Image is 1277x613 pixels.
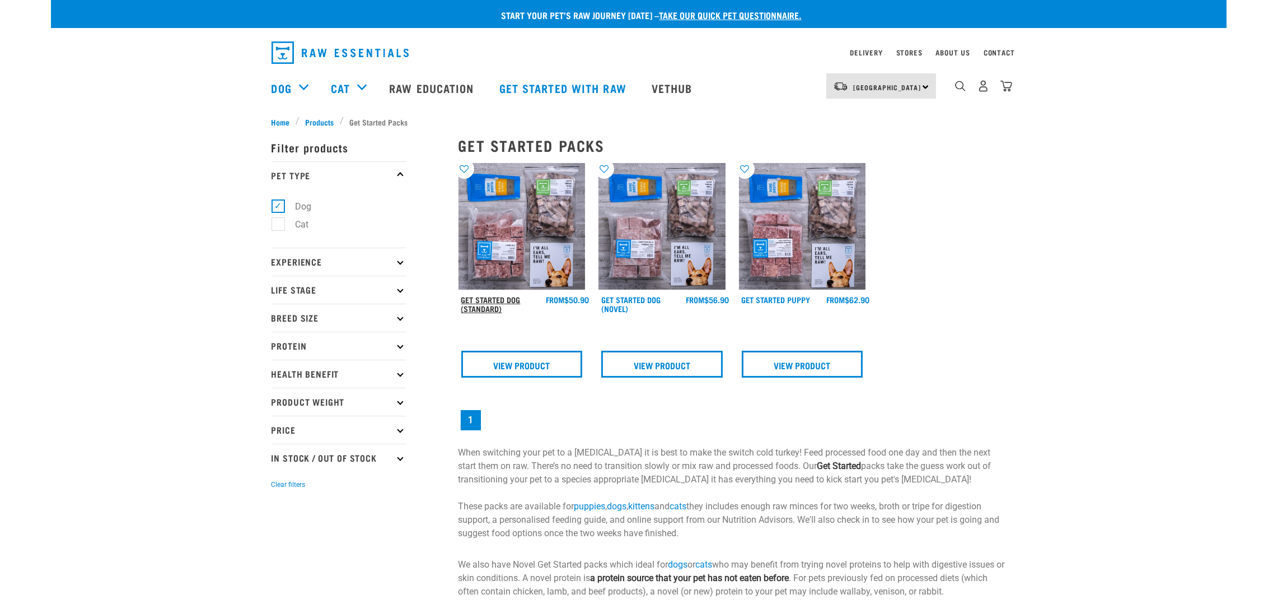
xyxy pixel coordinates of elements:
div: $62.90 [826,295,869,304]
a: dogs [607,501,627,512]
a: Get Started Dog (Standard) [461,298,521,310]
nav: dropdown navigation [263,37,1015,68]
a: Home [272,116,296,128]
span: FROM [686,298,705,301]
a: cats [670,501,687,512]
nav: pagination [459,408,1006,433]
p: Protein [272,332,406,360]
a: Stores [896,50,923,54]
a: View Product [601,351,723,378]
a: Products [300,116,340,128]
nav: dropdown navigation [51,66,1227,110]
div: $50.90 [546,295,589,304]
a: Raw Education [378,66,488,110]
nav: breadcrumbs [272,116,1006,128]
span: FROM [826,298,845,301]
label: Dog [278,199,316,213]
p: Health Benefit [272,360,406,388]
a: Get Started Puppy [742,298,811,301]
img: home-icon-1@2x.png [955,81,966,91]
img: NSP Dog Novel Update [598,163,726,290]
strong: a protein source that your pet has not eaten before [591,573,789,583]
div: $56.90 [686,295,729,304]
a: Page 1 [461,410,481,430]
img: NSP Dog Standard Update [459,163,586,290]
a: dogs [668,559,688,570]
img: NPS Puppy Update [739,163,866,290]
a: cats [696,559,713,570]
p: Price [272,416,406,444]
img: Raw Essentials Logo [272,41,409,64]
p: Filter products [272,133,406,161]
button: Clear filters [272,480,306,490]
strong: Get Started [817,461,862,471]
p: Breed Size [272,304,406,332]
h2: Get Started Packs [459,137,1006,154]
img: home-icon@2x.png [1000,80,1012,92]
span: [GEOGRAPHIC_DATA] [854,85,922,89]
a: Dog [272,80,292,96]
img: van-moving.png [833,81,848,91]
a: Delivery [850,50,882,54]
p: Product Weight [272,388,406,416]
a: Cat [331,80,350,96]
a: kittens [629,501,655,512]
p: When switching your pet to a [MEDICAL_DATA] it is best to make the switch cold turkey! Feed proce... [459,446,1006,540]
a: View Product [461,351,583,378]
a: About Us [935,50,970,54]
p: In Stock / Out Of Stock [272,444,406,472]
p: Pet Type [272,161,406,189]
span: FROM [546,298,564,301]
a: puppies [574,501,606,512]
span: Home [272,116,290,128]
p: We also have Novel Get Started packs which ideal for or who may benefit from trying novel protein... [459,558,1006,598]
img: user.png [977,80,989,92]
p: Life Stage [272,276,406,304]
a: Vethub [640,66,707,110]
label: Cat [278,217,314,231]
a: Contact [984,50,1015,54]
a: take our quick pet questionnaire. [659,12,802,17]
a: Get started with Raw [488,66,640,110]
p: Start your pet’s raw journey [DATE] – [59,8,1235,22]
p: Experience [272,248,406,276]
a: View Product [742,351,863,378]
span: Products [306,116,334,128]
a: Get Started Dog (Novel) [601,298,661,310]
